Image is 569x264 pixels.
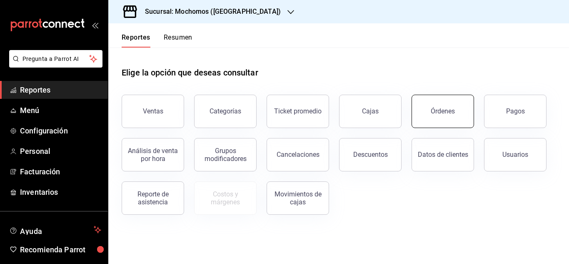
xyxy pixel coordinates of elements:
div: Reporte de asistencia [127,190,179,206]
div: Descuentos [353,151,388,158]
button: Resumen [164,33,192,48]
button: Descuentos [339,138,402,171]
span: Ayuda [20,225,90,235]
div: Cajas [362,106,379,116]
a: Cajas [339,95,402,128]
span: Reportes [20,84,101,96]
button: Reporte de asistencia [122,181,184,215]
div: Grupos modificadores [200,147,251,163]
span: Personal [20,146,101,157]
button: Análisis de venta por hora [122,138,184,171]
button: Categorías [194,95,257,128]
button: open_drawer_menu [92,22,98,28]
button: Movimientos de cajas [267,181,329,215]
button: Pagos [484,95,547,128]
div: Categorías [210,107,241,115]
div: Datos de clientes [418,151,468,158]
h3: Sucursal: Mochomos ([GEOGRAPHIC_DATA]) [138,7,281,17]
button: Datos de clientes [412,138,474,171]
div: Análisis de venta por hora [127,147,179,163]
div: Ventas [143,107,163,115]
button: Ticket promedio [267,95,329,128]
h1: Elige la opción que deseas consultar [122,66,258,79]
span: Facturación [20,166,101,177]
button: Pregunta a Parrot AI [9,50,102,68]
span: Pregunta a Parrot AI [22,55,90,63]
button: Usuarios [484,138,547,171]
button: Ventas [122,95,184,128]
span: Menú [20,105,101,116]
div: Movimientos de cajas [272,190,324,206]
button: Cancelaciones [267,138,329,171]
button: Reportes [122,33,150,48]
div: Pagos [506,107,525,115]
button: Contrata inventarios para ver este reporte [194,181,257,215]
button: Grupos modificadores [194,138,257,171]
div: Órdenes [431,107,455,115]
div: Cancelaciones [277,151,319,158]
div: Usuarios [502,151,528,158]
span: Recomienda Parrot [20,244,101,255]
div: Ticket promedio [274,107,322,115]
span: Inventarios [20,186,101,198]
div: Costos y márgenes [200,190,251,206]
button: Órdenes [412,95,474,128]
a: Pregunta a Parrot AI [6,60,102,69]
span: Configuración [20,125,101,136]
div: navigation tabs [122,33,192,48]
